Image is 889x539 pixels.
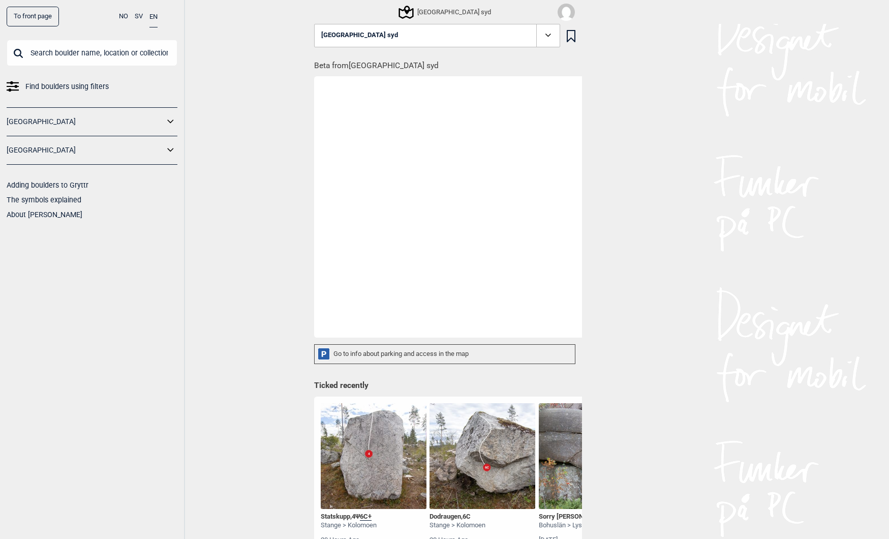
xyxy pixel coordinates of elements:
div: Stange > Kolomoen [430,521,485,530]
a: To front page [7,7,59,26]
div: Stange > Kolomoen [321,521,377,530]
input: Search boulder name, location or collection [7,40,177,66]
span: 6C+ [360,513,372,521]
img: Sorry Stig [539,403,645,509]
a: Adding boulders to Gryttr [7,181,88,189]
span: 4 [352,513,355,520]
h1: Ticked recently [314,380,575,392]
a: Find boulders using filters [7,79,177,94]
div: [GEOGRAPHIC_DATA] syd [400,6,491,18]
button: SV [135,7,143,26]
button: EN [149,7,158,27]
img: User fallback1 [558,4,575,21]
button: [GEOGRAPHIC_DATA] syd [314,24,560,47]
img: Statskupp [321,403,426,509]
img: Dodraugen [430,403,535,509]
div: Sorry [PERSON_NAME] , [539,513,617,521]
a: [GEOGRAPHIC_DATA] [7,114,164,129]
span: Find boulders using filters [25,79,109,94]
div: Dodraugen , [430,513,485,521]
a: About [PERSON_NAME] [7,211,82,219]
div: Statskupp , Ψ [321,513,377,521]
span: 6C [463,513,471,520]
a: [GEOGRAPHIC_DATA] [7,143,164,158]
h1: Beta from [GEOGRAPHIC_DATA] syd [314,54,582,72]
div: Bohuslän > Lysekil [539,521,617,530]
button: NO [119,7,128,26]
span: [GEOGRAPHIC_DATA] syd [321,32,398,39]
div: Go to info about parking and access in the map [314,344,575,364]
a: The symbols explained [7,196,81,204]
